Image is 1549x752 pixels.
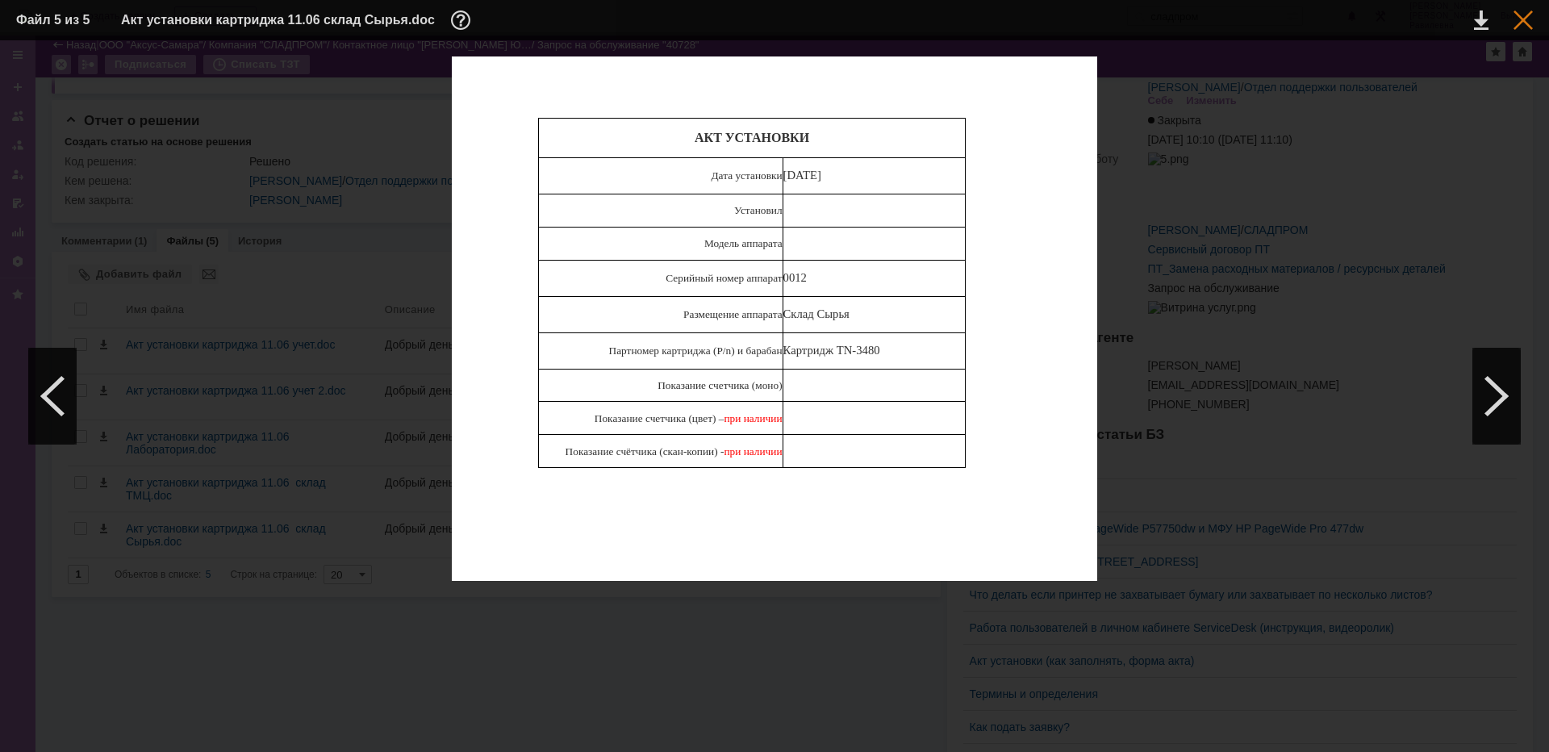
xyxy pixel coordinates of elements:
[783,169,821,182] span: [DATE]
[683,308,783,320] span: Размещение аппарата
[704,237,783,249] span: Модель аппарата
[712,169,783,182] span: Дата установки
[724,412,782,424] span: при наличии
[658,379,782,391] span: Показание счетчика (моно)
[1514,10,1533,30] div: Закрыть окно (Esc)
[666,272,782,284] span: Серийный номер аппарат
[566,445,724,457] span: Показание счётчика (скан-копии) -
[734,204,783,216] span: Установил
[121,10,475,30] div: Акт установки картриджа 11.06 склад Сырья.doc
[724,445,782,457] span: при наличии
[1472,348,1521,445] div: Следующий файл
[783,271,807,284] span: 0012
[783,307,850,320] span: Склад Сырья
[695,131,809,144] span: АКТ УСТАНОВКИ
[28,348,77,445] div: Предыдущий файл
[451,10,475,30] div: Дополнительная информация о файле (F11)
[595,412,724,424] span: Показание счетчика (цвет) –
[783,344,880,357] span: Картридж TN-3480
[609,345,783,357] span: Партномер картриджа (P/n) и барабан
[16,14,97,27] div: Файл 5 из 5
[1474,10,1488,30] div: Скачать файл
